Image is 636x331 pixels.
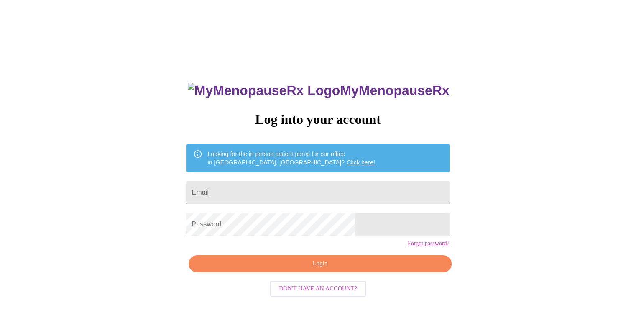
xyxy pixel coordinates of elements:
[279,284,357,294] span: Don't have an account?
[188,83,450,98] h3: MyMenopauseRx
[347,159,375,166] a: Click here!
[189,255,451,272] button: Login
[188,83,340,98] img: MyMenopauseRx Logo
[268,285,368,292] a: Don't have an account?
[207,146,375,170] div: Looking for the in person patient portal for our office in [GEOGRAPHIC_DATA], [GEOGRAPHIC_DATA]?
[198,259,442,269] span: Login
[270,281,366,297] button: Don't have an account?
[408,240,450,247] a: Forgot password?
[186,112,449,127] h3: Log into your account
